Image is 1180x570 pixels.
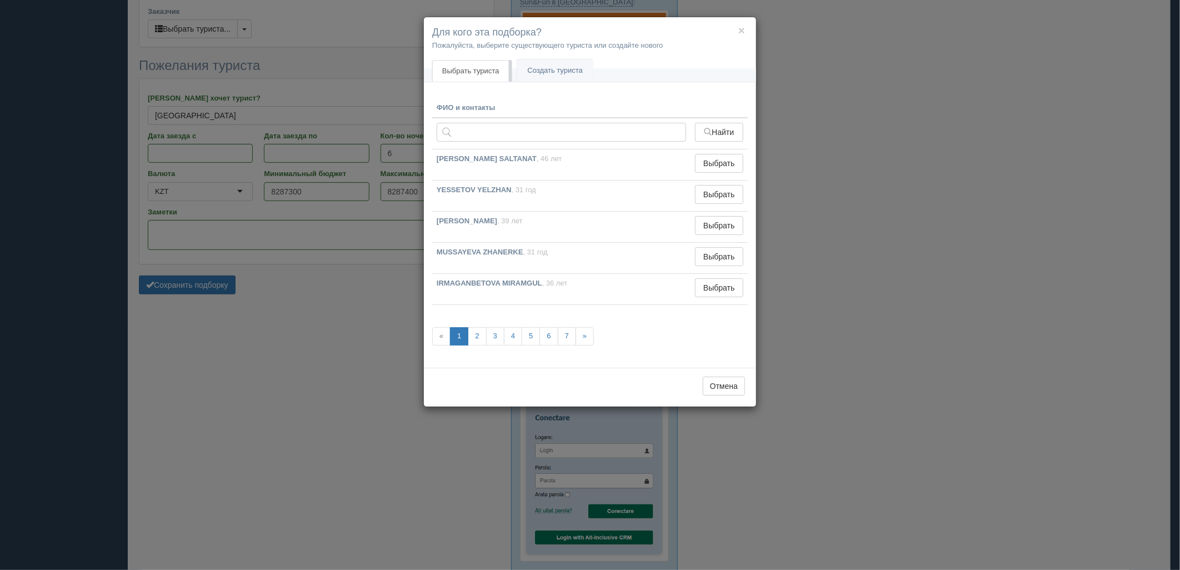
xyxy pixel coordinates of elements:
a: 7 [558,327,576,346]
button: Выбрать [695,247,743,266]
span: , 31 год [523,248,548,256]
button: Выбрать [695,216,743,235]
span: , 36 лет [542,279,568,287]
span: , 46 лет [537,154,562,163]
a: 1 [450,327,468,346]
b: [PERSON_NAME] [437,217,497,225]
button: Отмена [703,377,745,396]
b: [PERSON_NAME] SALTANAT [437,154,537,163]
a: 3 [486,327,504,346]
button: Выбрать [695,278,743,297]
a: 2 [468,327,486,346]
a: » [576,327,594,346]
span: « [432,327,451,346]
a: 6 [539,327,558,346]
a: Выбрать туриста [432,60,509,82]
b: MUSSAYEVA ZHANERKE [437,248,523,256]
button: Найти [695,123,743,142]
span: , 31 год [512,186,536,194]
a: 4 [504,327,522,346]
th: ФИО и контакты [432,98,691,118]
p: Пожалуйста, выберите существующего туриста или создайте нового [432,40,748,51]
a: Создать туриста [517,59,593,82]
button: × [738,24,745,36]
b: YESSETOV YELZHAN [437,186,512,194]
button: Выбрать [695,185,743,204]
a: 5 [522,327,540,346]
span: , 39 лет [497,217,523,225]
input: Поиск по ФИО, паспорту или контактам [437,123,686,142]
b: IRMAGANBETOVA MIRAMGUL [437,279,542,287]
h4: Для кого эта подборка? [432,26,748,40]
button: Выбрать [695,154,743,173]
